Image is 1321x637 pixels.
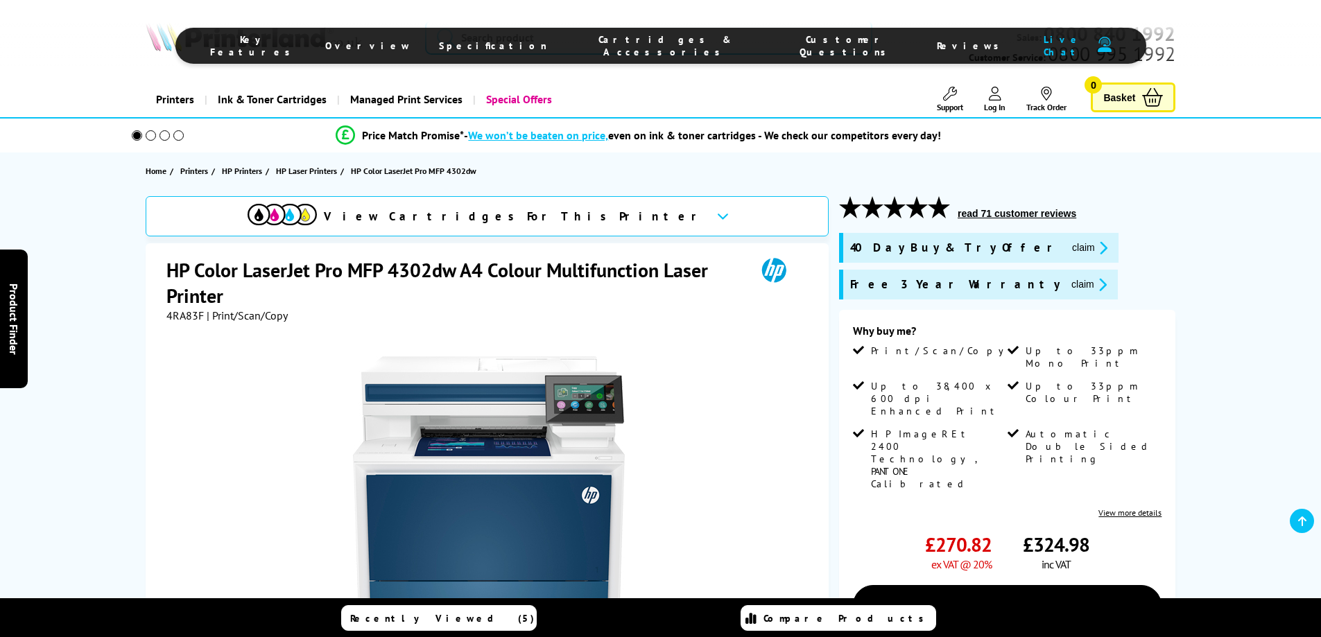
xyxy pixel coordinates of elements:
[953,207,1080,220] button: read 71 customer reviews
[575,33,757,58] span: Cartridges & Accessories
[1098,507,1162,518] a: View more details
[218,82,327,117] span: Ink & Toner Cartridges
[210,33,297,58] span: Key Features
[180,164,211,178] a: Printers
[1067,277,1111,293] button: promo-description
[468,128,608,142] span: We won’t be beaten on price,
[1103,88,1135,107] span: Basket
[984,87,1005,112] a: Log In
[362,128,464,142] span: Price Match Promise*
[350,612,535,625] span: Recently Viewed (5)
[276,164,337,178] span: HP Laser Printers
[741,605,936,631] a: Compare Products
[1026,344,1159,369] span: Up to 33ppm Mono Print
[351,164,480,178] a: HP Color LaserJet Pro MFP 4302dw
[205,82,337,117] a: Ink & Toner Cartridges
[984,102,1005,112] span: Log In
[7,283,21,354] span: Product Finder
[1068,240,1112,256] button: promo-description
[784,33,909,58] span: Customer Questions
[341,605,537,631] a: Recently Viewed (5)
[1026,87,1067,112] a: Track Order
[222,164,262,178] span: HP Printers
[871,428,1004,490] span: HP ImageREt 2400 Technology, PANTONE Calibrated
[276,164,340,178] a: HP Laser Printers
[146,164,166,178] span: Home
[166,257,742,308] h1: HP Color LaserJet Pro MFP 4302dw A4 Colour Multifunction Laser Printer
[353,350,625,622] img: HP Color LaserJet Pro MFP 4302dw
[113,123,1165,148] li: modal_Promise
[180,164,208,178] span: Printers
[853,324,1162,344] div: Why buy me?
[925,532,992,557] span: £270.82
[937,87,963,112] a: Support
[1042,557,1071,571] span: inc VAT
[937,102,963,112] span: Support
[325,40,411,52] span: Overview
[464,128,941,142] div: - even on ink & toner cartridges - We check our competitors every day!
[763,612,931,625] span: Compare Products
[337,82,473,117] a: Managed Print Services
[1026,380,1159,405] span: Up to 33ppm Colour Print
[324,209,705,224] span: View Cartridges For This Printer
[146,164,170,178] a: Home
[1091,82,1175,112] a: Basket 0
[871,344,1014,357] span: Print/Scan/Copy
[439,40,547,52] span: Specification
[1085,76,1102,94] span: 0
[1026,428,1159,465] span: Automatic Double Sided Printing
[937,40,1006,52] span: Reviews
[146,82,205,117] a: Printers
[166,308,204,322] span: 4RA83F
[850,240,1061,256] span: 40 Day Buy & Try Offer
[222,164,266,178] a: HP Printers
[207,308,288,322] span: | Print/Scan/Copy
[1023,532,1089,557] span: £324.98
[850,277,1060,293] span: Free 3 Year Warranty
[1034,33,1090,58] span: Live Chat
[931,557,992,571] span: ex VAT @ 20%
[853,585,1162,625] a: Add to Basket
[351,164,476,178] span: HP Color LaserJet Pro MFP 4302dw
[871,380,1004,417] span: Up to 38,400 x 600 dpi Enhanced Print
[742,257,806,283] img: HP
[1098,37,1112,53] img: user-headset-duotone.svg
[248,204,317,225] img: View Cartridges
[473,82,562,117] a: Special Offers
